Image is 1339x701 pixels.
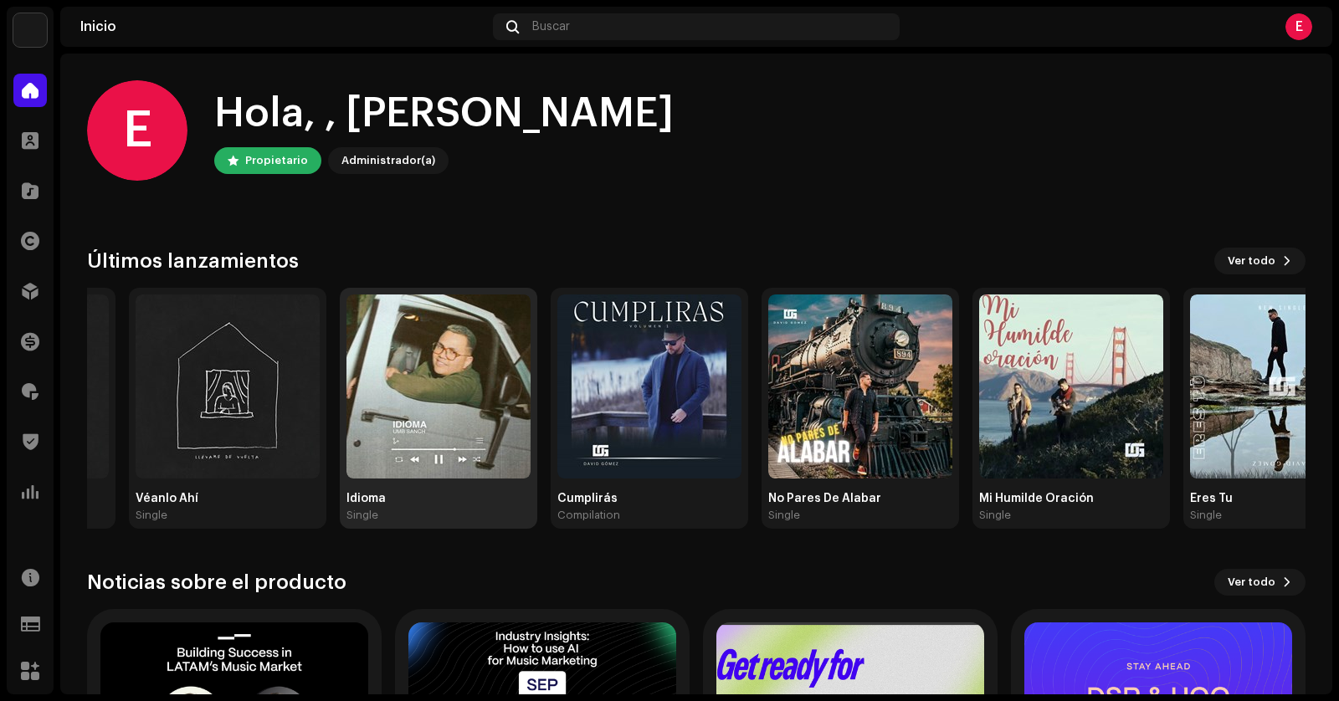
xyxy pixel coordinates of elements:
div: Compilation [557,509,620,522]
div: Hola, , [PERSON_NAME] [214,87,674,141]
div: Administrador(a) [341,151,435,171]
span: Ver todo [1228,244,1275,278]
div: No Pares De Alabar [768,492,952,505]
div: Idioma [346,492,531,505]
div: Véanlo Ahí [136,492,320,505]
h3: Últimos lanzamientos [87,248,299,274]
div: Propietario [245,151,308,171]
div: Mi Humilde Oración [979,492,1163,505]
div: Inicio [80,20,486,33]
span: Buscar [532,20,570,33]
img: abef3be0-0c2c-4f0b-a07f-c942ea3f2a0e [557,294,741,478]
button: Ver todo [1214,248,1306,274]
div: Single [979,509,1011,522]
div: Single [1190,509,1222,522]
img: 87f65d4a-3e83-4bbc-9f45-6c350b0190ba [979,294,1163,478]
div: E [87,80,187,181]
span: Ver todo [1228,565,1275,599]
img: e9085a7e-6944-42b2-9de5-cc061a14c872 [768,294,952,478]
img: f6e7726a-87b6-4409-b24b-3569342ecf60 [346,294,531,478]
div: E [1285,13,1312,40]
div: Single [346,509,378,522]
div: Cumplirás [557,492,741,505]
button: Ver todo [1214,569,1306,596]
div: Single [768,509,800,522]
img: 8dea71dd-d2e1-4ead-a7e6-bf5a07c98d28 [136,294,320,478]
div: Single [136,509,167,522]
h3: Noticias sobre el producto [87,569,346,596]
img: b0ad06a2-fc67-4620-84db-15bc5929e8a0 [13,13,47,47]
